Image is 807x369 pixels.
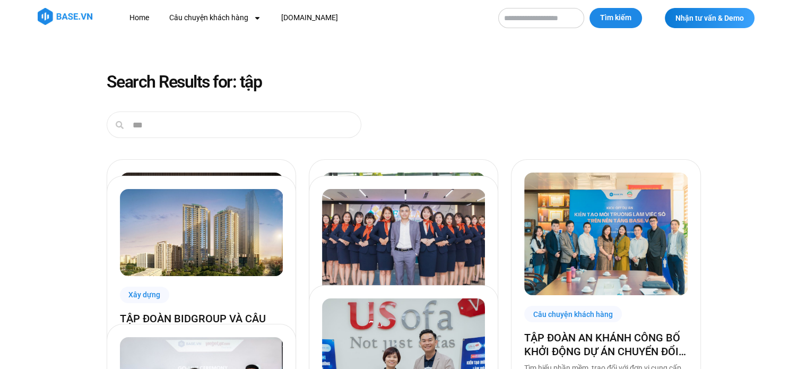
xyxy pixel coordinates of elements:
h1: Search Results for: tập [107,73,701,90]
div: Câu chuyện khách hàng [524,306,622,322]
button: Tìm kiếm [589,8,642,28]
a: [DOMAIN_NAME] [273,8,346,28]
nav: Menu [122,8,488,28]
a: TẬP ĐOÀN BIDGROUP VÀ CÂU CHUYỆN ỨNG DỤNG TRIỆT ĐỂ CÔNG NGHỆ BASE TRONG VẬN HÀNH & QUẢN TRỊ [120,312,283,339]
span: Nhận tư vấn & Demo [675,14,744,22]
div: Xây dựng [120,287,170,303]
a: TẬP ĐOÀN AN KHÁNH CÔNG BỐ KHỞI ĐỘNG DỰ ÁN CHUYỂN ĐỔI SỐ CÙNG [DOMAIN_NAME] [524,331,687,358]
span: Tìm kiếm [600,13,631,23]
a: Nhận tư vấn & Demo [665,8,754,28]
a: Home [122,8,157,28]
a: Câu chuyện khách hàng [161,8,269,28]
